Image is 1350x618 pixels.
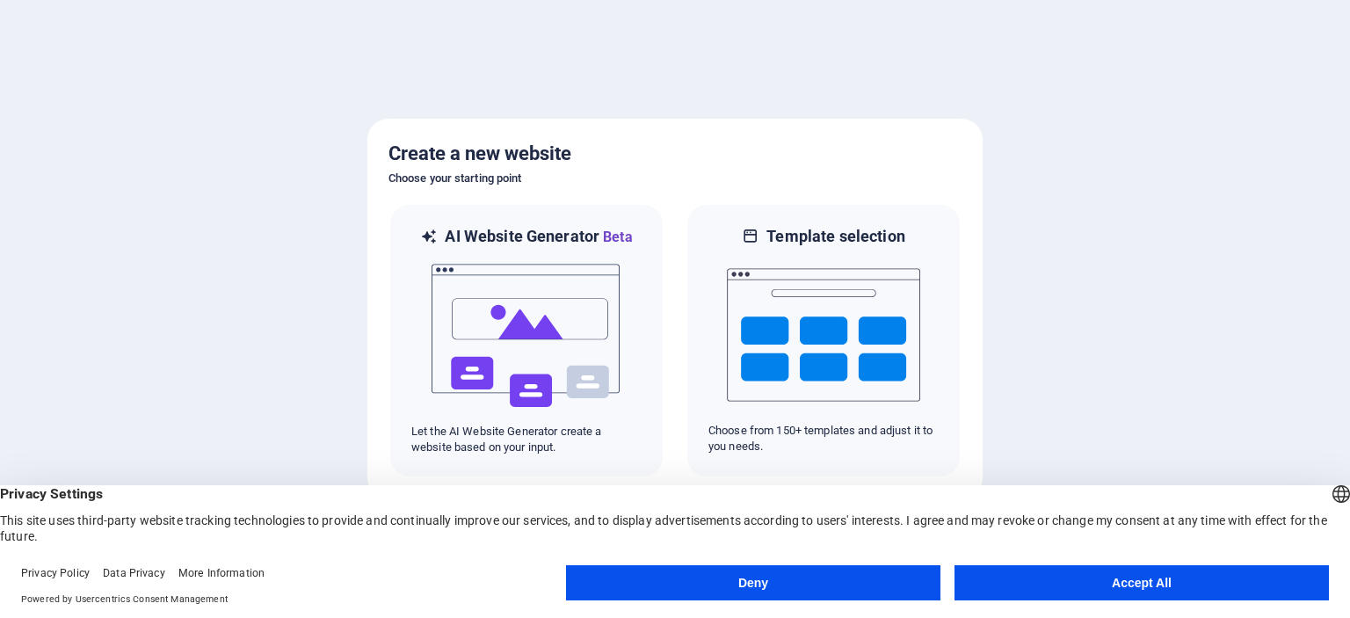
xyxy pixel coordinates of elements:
p: Choose from 150+ templates and adjust it to you needs. [708,423,939,454]
div: Template selectionChoose from 150+ templates and adjust it to you needs. [686,203,962,478]
span: Beta [599,229,633,245]
h5: Create a new website [388,140,962,168]
p: Let the AI Website Generator create a website based on your input. [411,424,642,455]
div: AI Website GeneratorBetaaiLet the AI Website Generator create a website based on your input. [388,203,664,478]
h6: Template selection [766,226,904,247]
h6: AI Website Generator [445,226,632,248]
h6: Choose your starting point [388,168,962,189]
img: ai [430,248,623,424]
